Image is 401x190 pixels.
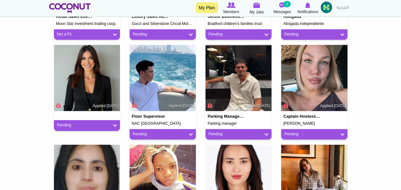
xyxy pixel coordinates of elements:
h4: Parking manager and Captain in hotel [208,114,245,119]
a: Pending [133,131,193,137]
a: My Jobs My Jobs [244,2,270,15]
span: Members [223,9,239,15]
img: Ranya Rahmouni's picture [54,45,120,111]
img: Notifications [305,2,310,8]
span: Connect to Unlock the Profile [282,102,288,108]
h5: Moon Star investment trading coop. [56,22,118,26]
a: My Plan [196,2,218,13]
a: Browse Members Members [219,2,244,15]
img: Constantina Fyta's picture [281,45,347,111]
a: Pending [57,123,117,128]
a: Pending [284,32,344,37]
img: Home [49,3,91,13]
span: Connect to Unlock the Profile [131,102,137,108]
h5: Bradford children’s families trust [208,22,270,26]
span: Messages [273,9,291,15]
img: Mimini Sarvel's picture [205,45,272,111]
h4: Retail Sales Executive [56,14,93,19]
a: العربية [333,2,352,14]
img: Asrorbek Tulanov's picture [130,45,196,111]
h4: Luxury sales advisor and luxury event hostess/coordinator [132,14,169,19]
span: Connect to Unlock the Profile [55,102,61,108]
h5: [PERSON_NAME] [283,122,345,126]
a: Messages Messages 3 [270,2,295,15]
h4: Floor Supervisor [132,114,169,119]
small: 3 [283,1,290,7]
img: Browse Members [227,2,235,8]
h4: Senior business support officer [208,14,245,19]
span: My Jobs [249,9,264,15]
img: My Jobs [253,2,260,8]
span: Notifications [297,9,318,15]
a: Notifications Notifications [295,2,321,15]
h5: NAC [GEOGRAPHIC_DATA] [132,122,194,126]
a: Pending [209,131,269,137]
h5: Gucci and Silverstone Circuit Motor Sports [132,22,194,26]
h4: Captain Hostess (VIP & Backstage Section) [283,114,320,119]
a: Not a Fit [57,32,117,37]
a: Pending [209,32,269,37]
span: Connect to Unlock the Profile [207,102,212,108]
h4: Abogada [283,14,320,19]
a: Pending [133,32,193,37]
a: Pending [284,131,344,137]
h5: Parking manager [208,122,270,126]
h5: Abogada independiente [283,22,345,26]
img: Messages [279,2,286,8]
